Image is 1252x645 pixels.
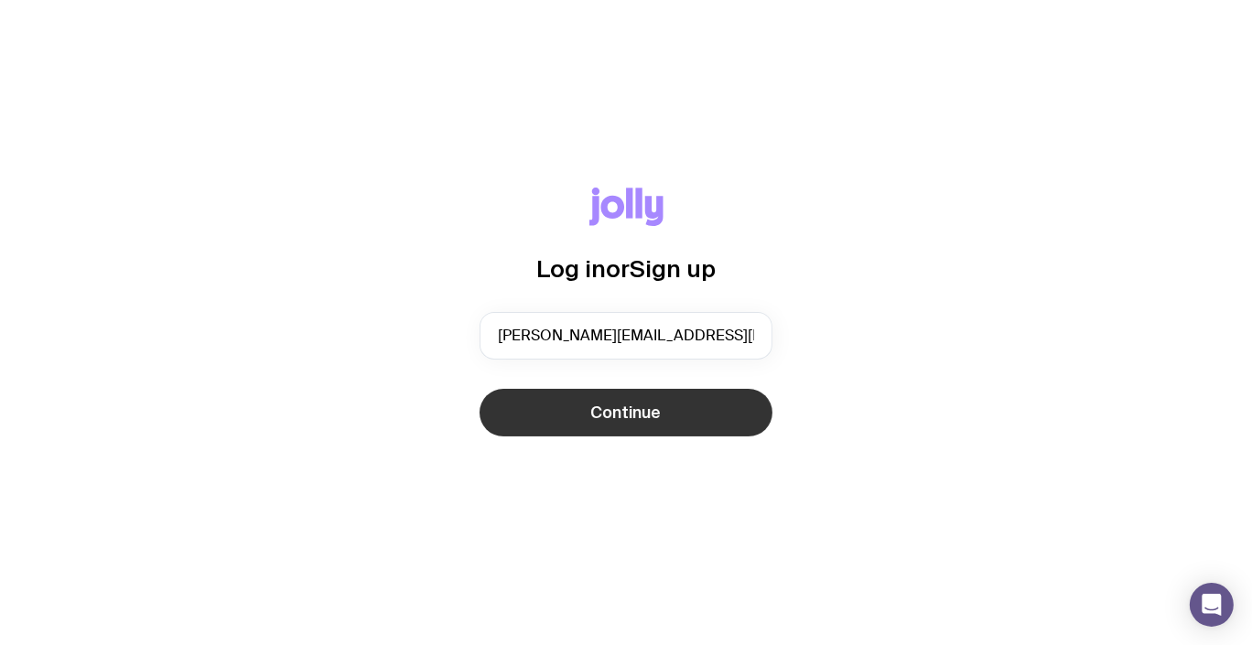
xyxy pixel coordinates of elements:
span: Sign up [630,255,716,282]
input: you@email.com [480,312,772,360]
span: Continue [591,402,662,424]
div: Open Intercom Messenger [1190,583,1234,627]
span: or [606,255,630,282]
span: Log in [536,255,606,282]
button: Continue [480,389,772,436]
